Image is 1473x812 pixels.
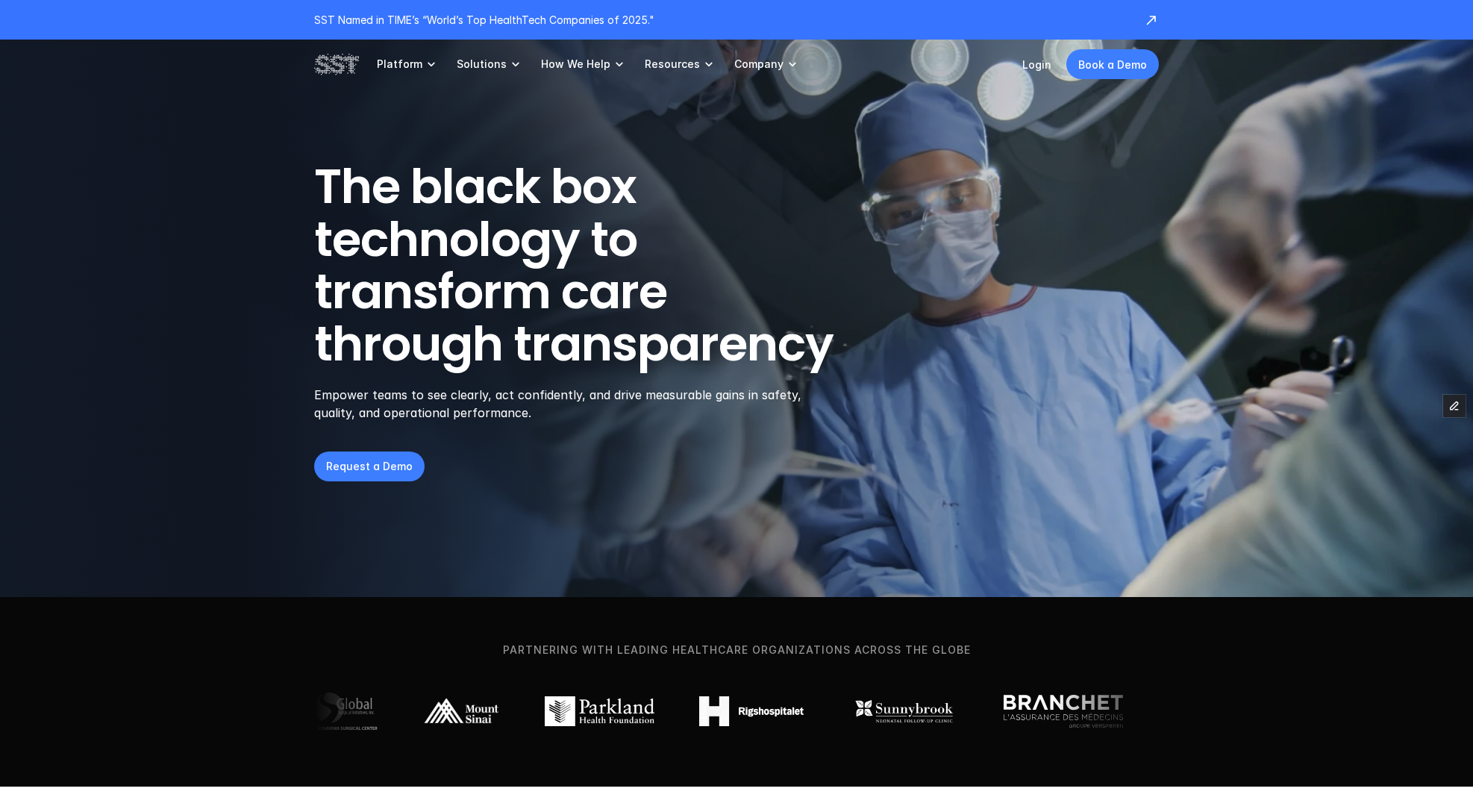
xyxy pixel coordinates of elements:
[1443,395,1466,417] button: Edit Framer Content
[699,696,804,726] img: Rigshospitalet logo
[541,57,610,71] p: How We Help
[314,452,425,481] a: Request a Demo
[545,696,654,726] img: Parkland logo
[1078,57,1147,72] p: Book a Demo
[848,696,959,726] img: Sunnybrook logo
[734,57,784,71] p: Company
[314,12,1129,28] p: SST Named in TIME’s “World’s Top HealthTech Companies of 2025."
[1022,58,1051,71] a: Login
[457,57,507,71] p: Solutions
[25,642,1448,658] p: Partnering with leading healthcare organizations across the globe
[422,696,500,726] img: Mount Sinai logo
[1066,49,1159,79] a: Book a Demo
[377,57,422,71] p: Platform
[314,386,821,422] p: Empower teams to see clearly, act confidently, and drive measurable gains in safety, quality, and...
[314,51,359,77] img: SST logo
[645,57,700,71] p: Resources
[377,40,439,89] a: Platform
[326,458,413,474] p: Request a Demo
[314,160,905,371] h1: The black box technology to transform care through transparency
